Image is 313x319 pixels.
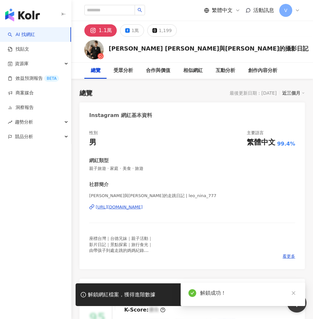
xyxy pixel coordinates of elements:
div: 性別 [89,130,98,136]
div: 創作內容分析 [248,67,277,75]
div: 最後更新日期：[DATE] [230,90,277,96]
a: 找貼文 [8,46,29,53]
span: search [138,8,142,12]
div: 解鎖網紅檔案，獲得進階數據 [88,291,155,298]
div: 1.1萬 [99,26,112,35]
span: V [284,7,287,14]
div: 主要語言 [247,130,264,136]
span: 座標台灣｜台德兄妹｜親子活動｜ 影片日記｜景點探索｜旅行食光｜ 由帶孩子到處走跳的媽媽紀錄 🎟️Klook 折扣碼『LEONINA777』 單筆1500享95折優惠｜影片都在Reels [89,236,163,265]
div: 互動分析 [216,67,235,75]
div: K-Score : [124,306,165,313]
span: 趨勢分析 [15,115,33,129]
span: rise [8,120,12,124]
a: 效益預測報告BETA [8,75,59,82]
button: 1,199 [147,24,177,37]
button: 1萬 [120,24,144,37]
img: KOL Avatar [84,40,104,59]
span: 繁體中文 [212,7,233,14]
div: 總覽 [91,67,101,75]
a: 商案媒合 [8,90,34,96]
div: [URL][DOMAIN_NAME] [96,204,143,210]
span: 資源庫 [15,56,29,71]
span: [PERSON_NAME]與[PERSON_NAME]的走跳日記 | leo_nina_777 [89,193,295,199]
a: [URL][DOMAIN_NAME] [89,204,295,210]
span: 競品分析 [15,129,33,144]
div: 近三個月 [282,89,305,97]
div: 繁體中文 [247,137,275,148]
a: 洞察報告 [8,104,34,111]
div: [PERSON_NAME] [PERSON_NAME]與[PERSON_NAME]的攝影日記 [109,44,308,53]
div: 總覽 [79,89,92,98]
div: 1,199 [159,26,172,35]
span: 親子旅遊 · 家庭 · 美食 · 旅遊 [89,166,295,171]
a: searchAI 找網紅 [8,31,35,38]
div: 男 [89,137,96,148]
div: 解鎖成功！ [200,289,297,297]
div: 社群簡介 [89,181,109,188]
button: 1.1萬 [84,24,117,37]
img: logo [5,8,40,21]
span: 活動訊息 [253,7,274,13]
div: 受眾分析 [114,67,133,75]
span: close [291,291,296,295]
span: 看更多 [283,254,295,259]
div: 合作與價值 [146,67,170,75]
div: Instagram 網紅基本資料 [89,112,152,119]
div: 相似網紅 [183,67,203,75]
span: check-circle [188,289,196,297]
div: 網紅類型 [89,157,109,164]
span: 99.4% [277,140,295,148]
div: 1萬 [131,26,139,35]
